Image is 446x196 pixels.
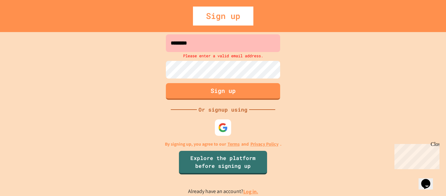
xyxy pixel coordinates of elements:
[193,7,253,26] div: Sign up
[243,188,258,195] a: Log in.
[179,151,267,174] a: Explore the platform before signing up
[228,141,240,148] a: Terms
[419,170,439,189] iframe: chat widget
[164,52,282,59] div: Please enter a valid email address.
[197,106,249,114] div: Or signup using
[250,141,279,148] a: Privacy Policy
[3,3,45,42] div: Chat with us now!Close
[218,123,228,133] img: google-icon.svg
[166,83,280,100] button: Sign up
[188,187,258,196] p: Already have an account?
[165,141,281,148] p: By signing up, you agree to our and .
[392,141,439,169] iframe: chat widget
